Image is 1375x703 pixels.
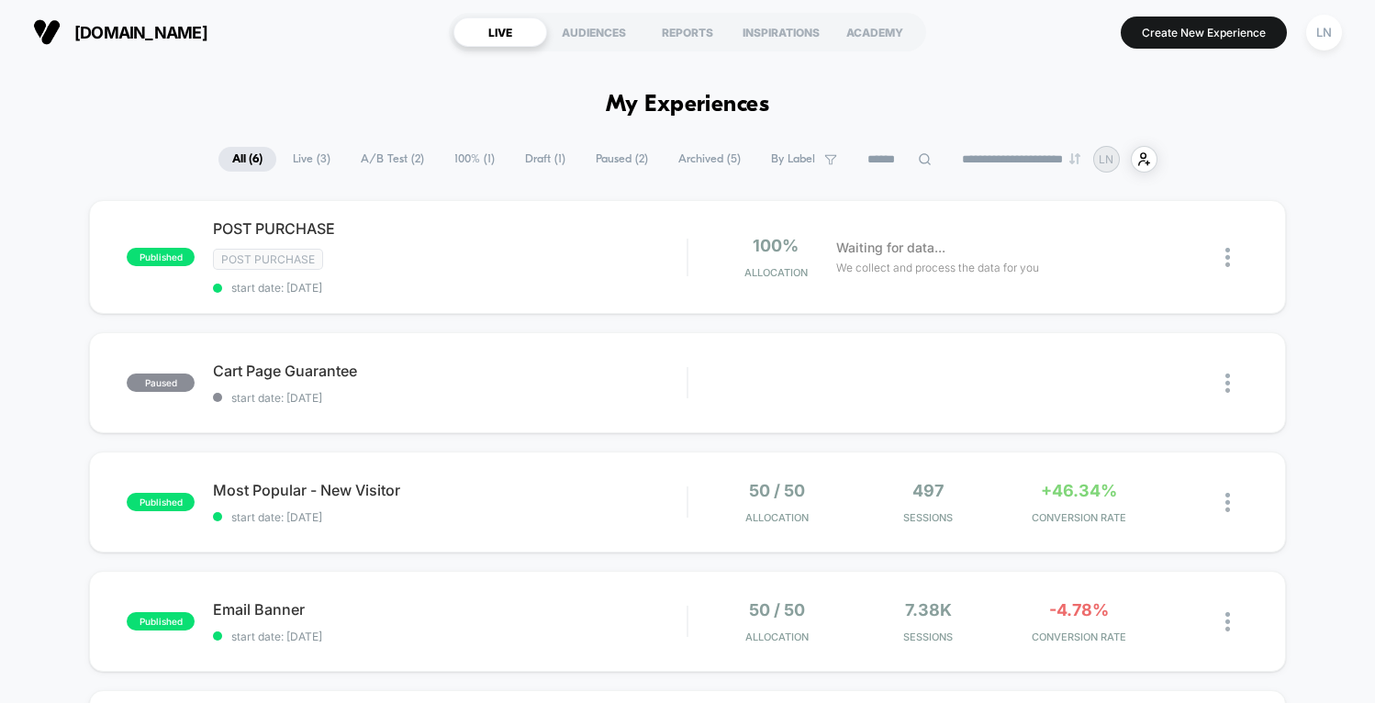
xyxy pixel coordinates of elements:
[127,374,195,392] span: paused
[1301,14,1347,51] button: LN
[912,481,944,500] span: 497
[213,600,687,619] span: Email Banner
[1009,630,1150,643] span: CONVERSION RATE
[771,152,815,166] span: By Label
[213,510,687,524] span: start date: [DATE]
[1306,15,1342,50] div: LN
[1225,612,1230,631] img: close
[441,147,509,172] span: 100% ( 1 )
[745,630,809,643] span: Allocation
[213,481,687,499] span: Most Popular - New Visitor
[1041,481,1117,500] span: +46.34%
[665,147,755,172] span: Archived ( 5 )
[582,147,662,172] span: Paused ( 2 )
[33,18,61,46] img: Visually logo
[547,17,641,47] div: AUDIENCES
[213,249,323,270] span: Post Purchase
[213,391,687,405] span: start date: [DATE]
[828,17,922,47] div: ACADEMY
[1121,17,1287,49] button: Create New Experience
[836,259,1039,276] span: We collect and process the data for you
[28,17,213,47] button: [DOMAIN_NAME]
[279,147,344,172] span: Live ( 3 )
[213,281,687,295] span: start date: [DATE]
[744,266,808,279] span: Allocation
[127,493,195,511] span: published
[347,147,438,172] span: A/B Test ( 2 )
[1069,153,1080,164] img: end
[74,23,207,42] span: [DOMAIN_NAME]
[606,92,770,118] h1: My Experiences
[127,612,195,630] span: published
[1225,374,1230,393] img: close
[127,248,195,266] span: published
[1009,511,1150,524] span: CONVERSION RATE
[857,511,999,524] span: Sessions
[641,17,734,47] div: REPORTS
[511,147,579,172] span: Draft ( 1 )
[857,630,999,643] span: Sessions
[1225,493,1230,512] img: close
[213,219,687,238] span: POST PURCHASE
[213,630,687,643] span: start date: [DATE]
[836,238,945,258] span: Waiting for data...
[453,17,547,47] div: LIVE
[1099,152,1113,166] p: LN
[213,362,687,380] span: Cart Page Guarantee
[1049,600,1109,619] span: -4.78%
[1225,248,1230,267] img: close
[749,481,805,500] span: 50 / 50
[218,147,276,172] span: All ( 6 )
[753,236,799,255] span: 100%
[749,600,805,619] span: 50 / 50
[905,600,952,619] span: 7.38k
[734,17,828,47] div: INSPIRATIONS
[745,511,809,524] span: Allocation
